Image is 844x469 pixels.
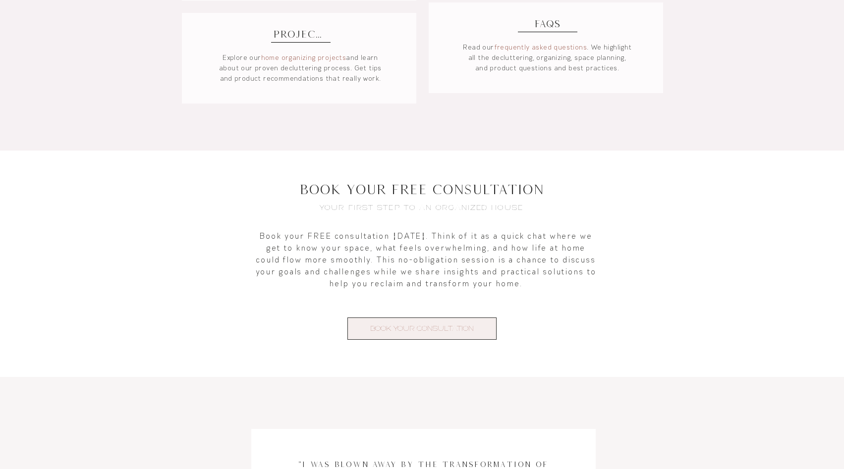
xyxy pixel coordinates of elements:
[254,230,599,289] p: Book your FREE consultation [DATE]. Think of it as a quick chat where we get to know your space, ...
[495,43,587,52] a: frequently asked questions
[299,182,544,197] a: Book Your Free Consultation
[223,53,261,62] span: Explore our
[518,15,577,32] a: FAQS
[271,25,331,43] a: PROJECTS
[220,53,382,83] span: and learn about our proven decluttering process. Get tips and product recommendations that really...
[370,323,474,334] span: BOOK YOUR CONSULTATION
[320,203,523,212] a: YOUR FIRST STEP TO AN ORGANIZED HOUSE
[273,28,329,40] span: PROJECTS
[469,43,632,72] span: . We highlight all the decluttering, organizing, space planning, and product questions and best p...
[347,317,497,340] a: BOOK YOUR CONSULTATION
[534,18,561,29] span: FAQS
[262,53,347,62] a: home organizing projects
[463,43,494,52] span: Read our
